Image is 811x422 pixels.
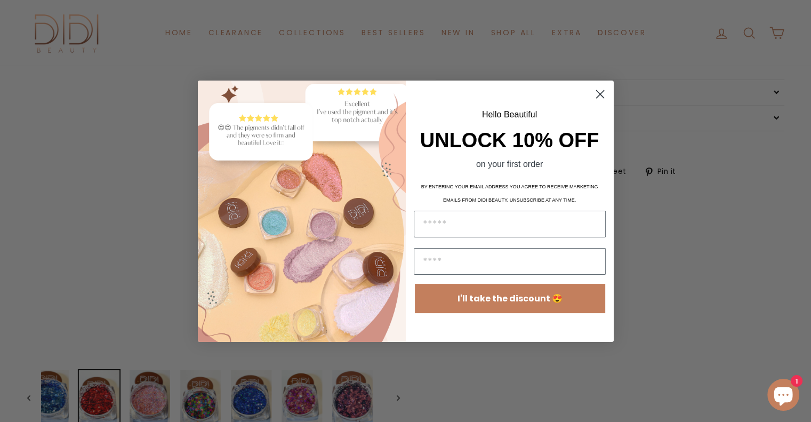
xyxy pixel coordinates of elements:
span: on your first order [476,160,543,169]
button: I'll take the discount 😍 [415,284,605,313]
span: UNLOCK 10% OFF [420,129,599,152]
input: Name [414,248,606,275]
inbox-online-store-chat: Shopify online store chat [764,379,802,413]
span: BY ENTERING YOUR EMAIL ADDRESS YOU AGREE TO RECEIVE MARKETING EMAILS FROM DIDI BEAUTY. UNSUBSCRIB... [421,184,598,203]
input: Email [414,211,606,237]
span: Hello Beautiful [482,110,537,119]
img: 0dd5236a-0aa8-453d-99f7-470cb89382e6.png [198,81,406,342]
button: Close dialog [591,85,609,103]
